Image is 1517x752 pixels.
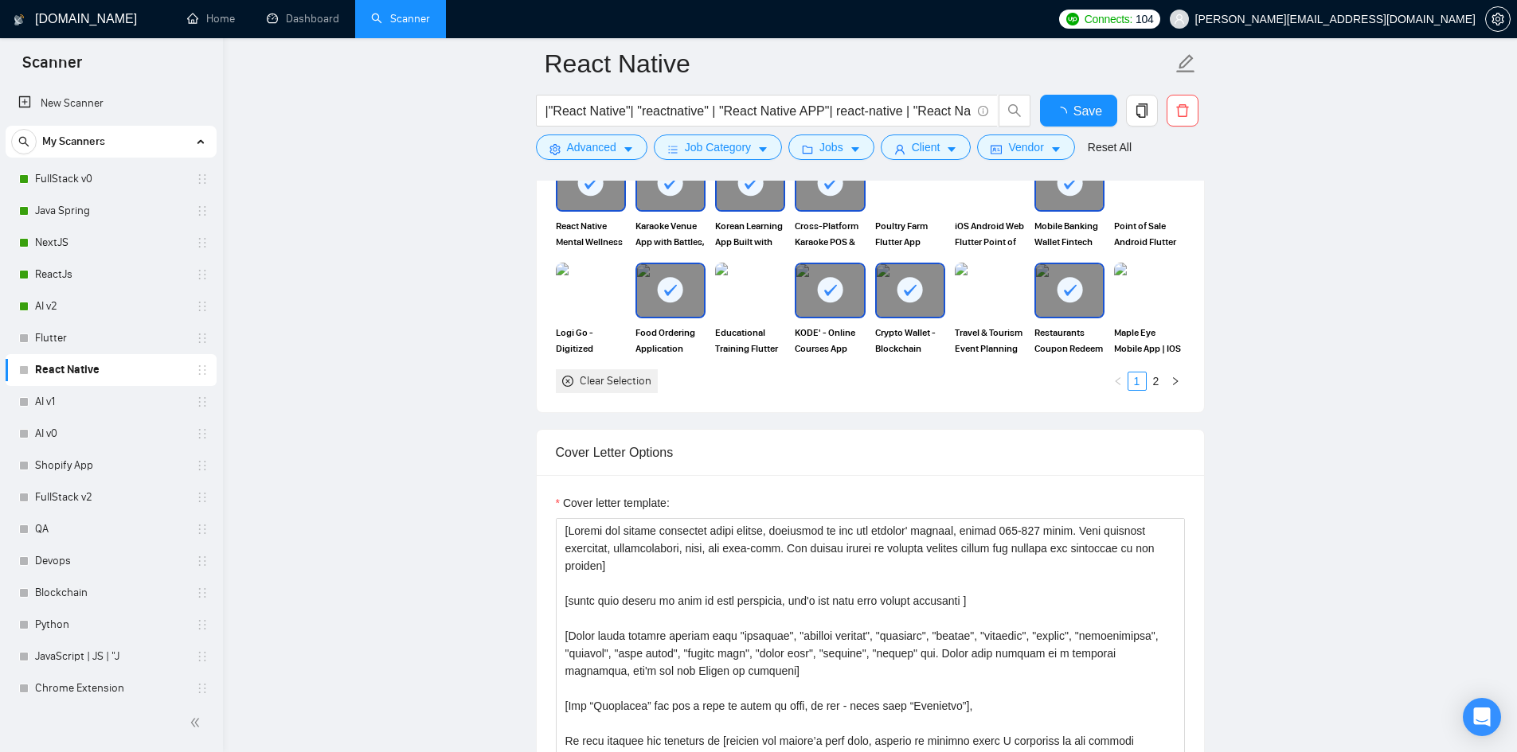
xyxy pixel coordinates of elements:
span: holder [196,555,209,567]
a: AI v2 [35,290,186,322]
button: delete [1167,95,1198,127]
input: Search Freelance Jobs... [545,101,971,121]
span: delete [1167,103,1198,118]
a: Chrome Extension [35,672,186,704]
li: Previous Page [1108,372,1128,391]
span: Restaurants Coupon Redeem Android/iOS Flutter App [1034,325,1105,357]
span: setting [1486,13,1510,25]
span: holder [196,427,209,440]
span: Logi Go - Digitized Logistics Flutter App [556,325,626,357]
button: search [11,129,37,154]
span: Karaoke Venue App with Battles, Ordering & Room Management [635,218,706,250]
img: upwork-logo.png [1066,13,1079,25]
span: Mobile Banking Wallet Fintech Application [1034,218,1105,250]
span: holder [196,523,209,536]
span: React Native Mental Wellness App with Voice Chat [556,218,626,250]
img: portfolio thumbnail image [955,263,1025,318]
span: caret-down [757,143,768,155]
span: Jobs [819,138,843,156]
span: Vendor [1008,138,1043,156]
span: close-circle [562,376,573,387]
span: Cross-Platform Karaoke POS & Billing App [795,218,865,250]
span: My Scanners [42,126,105,158]
img: portfolio thumbnail image [1114,263,1184,318]
span: Point of Sale Android Flutter App + Firebase Integration [1114,218,1184,250]
a: React Native [35,354,186,386]
button: folderJobscaret-down [788,134,874,160]
label: Cover letter template: [556,494,670,512]
span: holder [196,618,209,631]
div: Clear Selection [580,372,651,390]
span: Advanced [567,138,616,156]
span: Scanner [10,51,95,84]
span: caret-down [1050,143,1062,155]
span: holder [196,268,209,281]
a: FullStack v2 [35,481,186,513]
span: holder [196,459,209,472]
a: AI v0 [35,418,186,450]
span: copy [1127,103,1157,118]
li: 1 [1128,372,1147,391]
img: portfolio thumbnail image [1114,155,1184,211]
span: Crypto Wallet - Blockchain Flutter App [875,325,945,357]
a: AI v1 [35,386,186,418]
button: search [999,95,1030,127]
span: holder [196,332,209,345]
button: userClientcaret-down [881,134,972,160]
button: right [1166,372,1185,391]
li: Next Page [1166,372,1185,391]
span: caret-down [946,143,957,155]
span: holder [196,586,209,599]
a: ReactJs [35,259,186,290]
span: loading [1054,107,1073,119]
span: iOS Android Web Flutter Point of Sale System [955,218,1025,250]
span: search [999,103,1030,118]
button: idcardVendorcaret-down [977,134,1074,160]
a: QA [35,513,186,545]
button: settingAdvancedcaret-down [536,134,647,160]
span: Client [912,138,940,156]
span: 104 [1136,10,1153,28]
a: searchScanner [371,12,430,25]
span: right [1171,376,1180,386]
a: 1 [1128,372,1146,390]
span: bars [667,143,678,155]
a: FullStack v0 [35,163,186,195]
span: setting [549,143,561,155]
img: portfolio thumbnail image [875,155,945,211]
span: user [1174,14,1185,25]
span: holder [196,364,209,376]
span: Educational Training Flutter App [715,325,785,357]
span: holder [196,236,209,249]
span: holder [196,395,209,408]
span: holder [196,205,209,217]
span: double-left [190,715,205,731]
button: Save [1040,95,1117,127]
img: portfolio thumbnail image [715,263,785,318]
a: New Scanner [18,88,204,119]
span: holder [196,682,209,695]
span: caret-down [850,143,861,155]
a: Reset All [1088,138,1132,156]
span: holder [196,650,209,663]
span: KODE' - Online Courses App [795,325,865,357]
a: Java Spring [35,195,186,227]
span: Save [1073,101,1102,121]
a: setting [1485,13,1511,25]
img: logo [14,7,25,33]
span: holder [196,491,209,504]
span: Food Ordering Application Flutter| Firebase [635,325,706,357]
span: caret-down [623,143,634,155]
span: Poultry Farm Flutter App [875,218,945,250]
button: setting [1485,6,1511,32]
span: holder [196,173,209,185]
span: edit [1175,53,1196,74]
span: Job Category [685,138,751,156]
span: search [12,136,36,147]
a: JavaScript | JS | "J [35,641,186,672]
img: portfolio thumbnail image [955,155,1025,211]
a: Python [35,609,186,641]
div: Cover Letter Options [556,430,1185,475]
button: copy [1126,95,1158,127]
span: user [894,143,905,155]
